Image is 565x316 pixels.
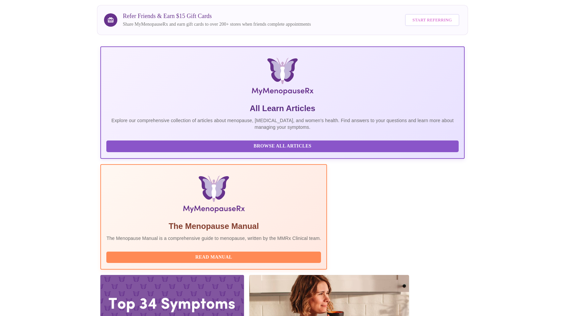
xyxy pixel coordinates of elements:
[141,176,287,216] img: Menopause Manual
[412,16,452,24] span: Start Referring
[405,14,459,26] button: Start Referring
[106,143,460,148] a: Browse All Articles
[106,221,321,232] h5: The Menopause Manual
[113,142,452,150] span: Browse All Articles
[161,58,404,98] img: MyMenopauseRx Logo
[106,117,458,130] p: Explore our comprehensive collection of articles about menopause, [MEDICAL_DATA], and women's hea...
[106,254,323,260] a: Read Manual
[106,103,458,114] h5: All Learn Articles
[113,253,314,262] span: Read Manual
[123,13,311,20] h3: Refer Friends & Earn $15 Gift Cards
[106,140,458,152] button: Browse All Articles
[106,252,321,263] button: Read Manual
[123,21,311,28] p: Share MyMenopauseRx and earn gift cards to over 200+ stores when friends complete appointments
[403,11,461,30] a: Start Referring
[106,235,321,242] p: The Menopause Manual is a comprehensive guide to menopause, written by the MMRx Clinical team.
